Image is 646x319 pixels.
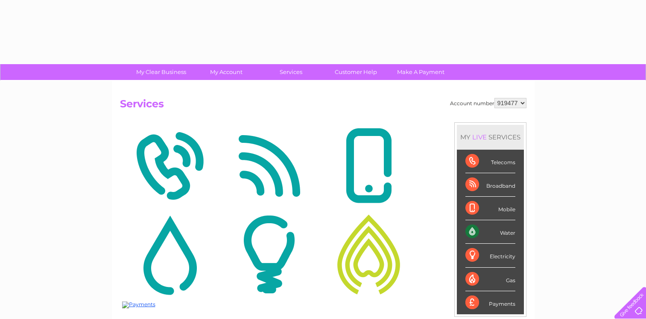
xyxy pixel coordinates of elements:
div: Broadband [465,173,515,197]
div: Telecoms [465,150,515,173]
img: Broadband [222,124,317,207]
a: Services [256,64,326,80]
div: Mobile [465,197,515,220]
h2: Services [120,98,526,114]
a: Make A Payment [386,64,456,80]
div: Electricity [465,244,515,267]
div: MY SERVICES [457,125,524,149]
div: Water [465,220,515,244]
div: Gas [465,268,515,291]
img: Electricity [222,213,317,296]
a: My Clear Business [126,64,196,80]
div: Account number [450,98,526,108]
img: Payments [122,301,155,308]
img: Telecoms [122,124,217,207]
div: LIVE [471,133,488,141]
img: Water [122,213,217,296]
img: Gas [321,213,416,296]
img: Mobile [321,124,416,207]
a: Customer Help [321,64,391,80]
a: My Account [191,64,261,80]
div: Payments [465,291,515,314]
